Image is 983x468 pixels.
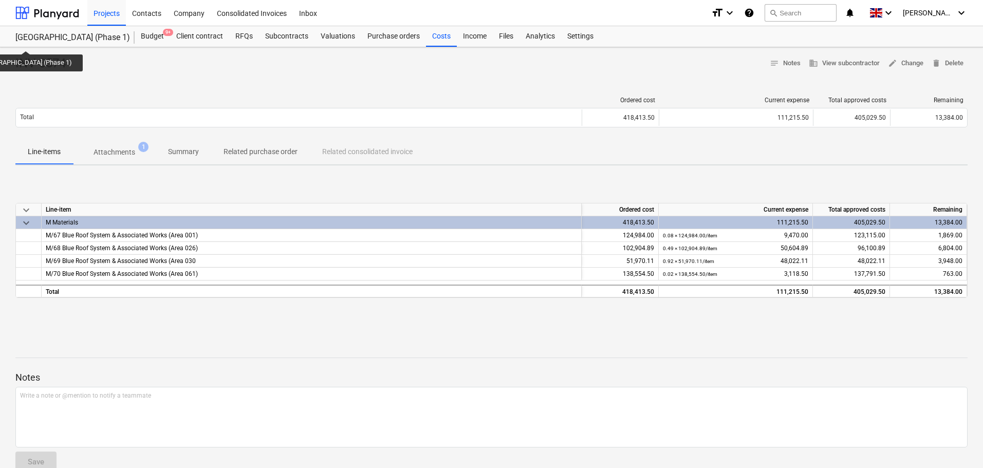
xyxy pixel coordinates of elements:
div: Remaining [890,203,967,216]
div: Settings [561,26,600,47]
a: RFQs [229,26,259,47]
span: Notes [770,58,801,69]
div: INV-3574 [15,55,74,72]
div: 111,215.50 [663,216,808,229]
p: Notes [15,371,968,384]
div: 3,948.00 [894,255,962,268]
div: 138,554.50 [586,268,654,280]
button: View subcontractor [805,55,884,71]
small: 0.02 × 138,554.50 / item [663,271,717,277]
span: notes [770,59,779,68]
div: 418,413.50 [586,114,655,121]
div: 48,022.11 [663,255,808,268]
a: Files [493,26,520,47]
div: 13,384.00 [894,286,962,298]
a: Subcontracts [259,26,314,47]
i: format_size [711,7,724,19]
div: Purchase orders [361,26,426,47]
button: Delete [928,55,968,71]
i: Knowledge base [744,7,754,19]
span: keyboard_arrow_down [20,204,32,216]
div: Total approved costs [813,203,890,216]
button: Change [884,55,928,71]
div: 13,384.00 [895,114,963,121]
div: Total [42,285,582,297]
span: business [809,59,818,68]
p: Total [20,113,34,122]
div: 124,984.00 [586,229,654,242]
div: Current expense [663,97,809,104]
p: Attachments [94,147,135,158]
div: 418,413.50 [586,216,654,229]
a: Analytics [520,26,561,47]
p: Related purchase order [224,146,298,157]
a: Client contract [170,26,229,47]
div: 51,970.11 [586,255,654,268]
div: 111,215.50 [663,114,809,121]
span: Delete [932,58,963,69]
span: delete [932,59,941,68]
div: Ordered cost [586,97,655,104]
div: 405,029.50 [818,114,886,121]
button: Search [765,4,837,22]
span: View subcontractor [809,58,880,69]
span: 9+ [163,29,173,36]
small: 0.92 × 51,970.11 / item [663,258,714,264]
div: 9,470.00 [663,229,808,242]
div: 3,118.50 [663,268,808,280]
div: Budget [135,26,170,47]
span: M/67 Blue Roof System & Associated Works (Area 001) [46,232,198,239]
span: M/70 Blue Roof System & Associated Works (Area 061) [46,270,198,277]
span: 1 [138,142,149,152]
div: 405,029.50 [817,286,885,298]
p: Line-items [28,146,61,157]
i: keyboard_arrow_down [955,7,968,19]
div: 102,904.89 [586,242,654,255]
div: Current expense [659,203,813,216]
div: Line-item [42,203,582,216]
span: M/68 Blue Roof System & Associated Works (Area 026) [46,245,198,252]
div: Total approved costs [818,97,886,104]
i: keyboard_arrow_down [724,7,736,19]
div: Ordered cost [582,203,659,216]
span: [PERSON_NAME] [903,9,954,17]
div: 6,804.00 [894,242,962,255]
div: 96,100.89 [817,242,885,255]
a: Valuations [314,26,361,47]
div: Remaining [895,97,963,104]
div: 111,215.50 [663,286,808,298]
span: Change [888,58,923,69]
span: keyboard_arrow_down [20,217,32,229]
div: M Materials [46,216,577,229]
p: Summary [168,146,199,157]
small: 0.08 × 124,984.00 / item [663,233,717,238]
div: 137,791.50 [817,268,885,280]
div: 123,115.00 [817,229,885,242]
div: 405,029.50 [817,216,885,229]
i: notifications [845,7,855,19]
button: Notes [766,55,805,71]
iframe: Chat Widget [932,419,983,468]
div: 763.00 [894,268,962,280]
i: keyboard_arrow_down [882,7,895,19]
a: Budget9+ [135,26,170,47]
div: 13,384.00 [894,216,962,229]
div: 1,869.00 [894,229,962,242]
div: 50,604.89 [663,242,808,255]
small: 0.49 × 102,904.89 / item [663,246,717,251]
a: Costs [426,26,457,47]
div: [GEOGRAPHIC_DATA] (Phase 1) [15,32,122,43]
span: M/69 Blue Roof System & Associated Works (Area 030 [46,257,196,265]
a: Income [457,26,493,47]
div: 418,413.50 [586,286,654,298]
div: 48,022.11 [817,255,885,268]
